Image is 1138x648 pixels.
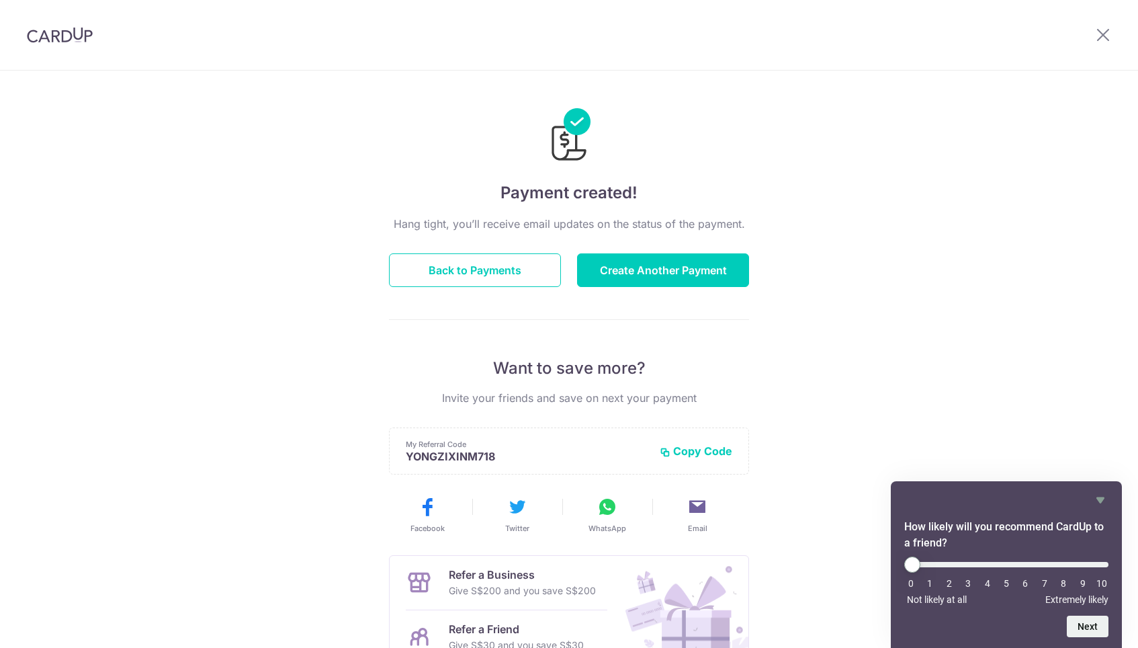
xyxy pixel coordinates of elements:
p: My Referral Code [406,439,649,450]
button: WhatsApp [568,496,647,534]
li: 9 [1076,578,1090,589]
button: Back to Payments [389,253,561,287]
div: How likely will you recommend CardUp to a friend? Select an option from 0 to 10, with 0 being Not... [904,492,1108,637]
p: Refer a Friend [449,621,584,637]
li: 2 [943,578,956,589]
li: 6 [1018,578,1032,589]
p: Want to save more? [389,358,749,379]
span: Email [688,523,707,534]
span: Facebook [410,523,445,534]
span: WhatsApp [588,523,626,534]
button: Facebook [388,496,467,534]
span: Extremely likely [1045,594,1108,605]
li: 0 [904,578,918,589]
span: Not likely at all [907,594,967,605]
li: 4 [981,578,994,589]
p: Invite your friends and save on next your payment [389,390,749,406]
h2: How likely will you recommend CardUp to a friend? Select an option from 0 to 10, with 0 being Not... [904,519,1108,551]
p: Give S$200 and you save S$200 [449,583,596,599]
img: Payments [548,108,590,165]
button: Create Another Payment [577,253,749,287]
div: How likely will you recommend CardUp to a friend? Select an option from 0 to 10, with 0 being Not... [904,557,1108,605]
button: Twitter [478,496,557,534]
p: Hang tight, you’ll receive email updates on the status of the payment. [389,216,749,232]
li: 10 [1095,578,1108,589]
li: 7 [1038,578,1051,589]
li: 8 [1057,578,1070,589]
button: Next question [1067,616,1108,637]
button: Copy Code [660,444,732,458]
p: Refer a Business [449,567,596,583]
h4: Payment created! [389,181,749,205]
li: 5 [1000,578,1013,589]
li: 3 [961,578,975,589]
li: 1 [923,578,936,589]
span: Twitter [505,523,529,534]
p: YONGZIXINM718 [406,450,649,463]
button: Hide survey [1092,492,1108,508]
button: Email [658,496,737,534]
img: CardUp [27,27,93,43]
